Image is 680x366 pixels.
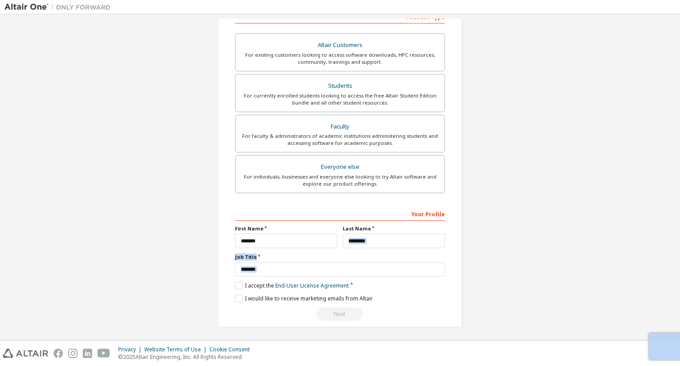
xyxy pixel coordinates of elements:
[241,80,439,92] div: Students
[97,349,110,358] img: youtube.svg
[241,132,439,147] div: For faculty & administrators of academic institutions administering students and accessing softwa...
[241,92,439,106] div: For currently enrolled students looking to access the free Altair Student Edition bundle and all ...
[241,161,439,173] div: Everyone else
[4,3,115,12] img: Altair One
[235,295,373,302] label: I would like to receive marketing emails from Altair
[235,225,337,232] label: First Name
[241,121,439,133] div: Faculty
[54,349,63,358] img: facebook.svg
[241,39,439,51] div: Altair Customers
[83,349,92,358] img: linkedin.svg
[3,349,48,358] img: altair_logo.svg
[68,349,77,358] img: instagram.svg
[209,346,255,353] div: Cookie Consent
[235,206,445,221] div: Your Profile
[241,173,439,187] div: For individuals, businesses and everyone else looking to try Altair software and explore our prod...
[275,282,349,289] a: End-User License Agreement
[118,353,255,361] p: © 2025 Altair Engineering, Inc. All Rights Reserved.
[118,346,144,353] div: Privacy
[235,282,349,289] label: I accept the
[144,346,209,353] div: Website Terms of Use
[235,308,445,321] div: Select your account type to continue
[235,253,445,261] label: Job Title
[343,225,445,232] label: Last Name
[241,51,439,66] div: For existing customers looking to access software downloads, HPC resources, community, trainings ...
